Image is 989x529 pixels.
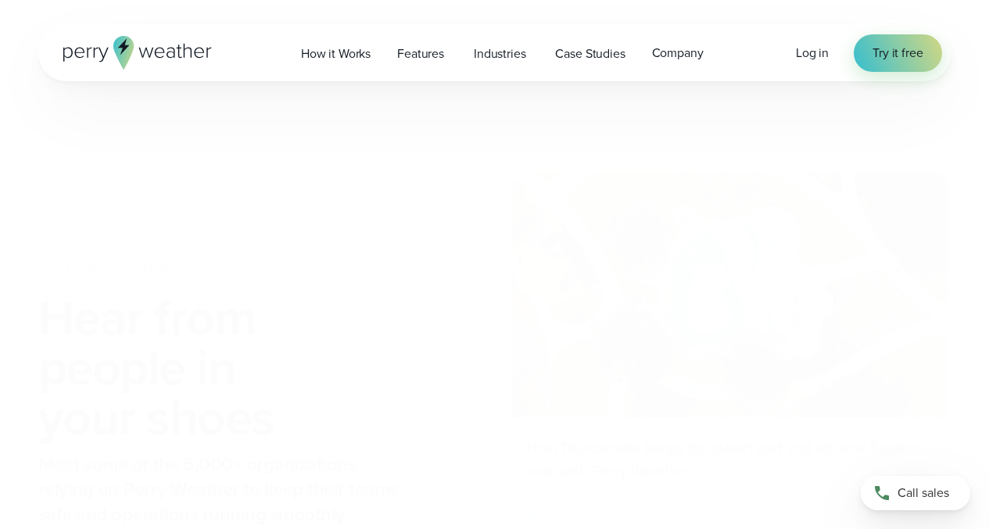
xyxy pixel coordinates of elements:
[555,45,625,63] span: Case Studies
[542,38,638,70] a: Case Studies
[898,484,949,502] span: Call sales
[854,34,941,72] a: Try it free
[796,44,829,62] span: Log in
[301,45,371,63] span: How it Works
[861,476,970,510] a: Call sales
[873,44,923,63] span: Try it free
[288,38,384,70] a: How it Works
[796,44,829,63] a: Log in
[474,45,525,63] span: Industries
[652,44,704,63] span: Company
[397,45,444,63] span: Features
